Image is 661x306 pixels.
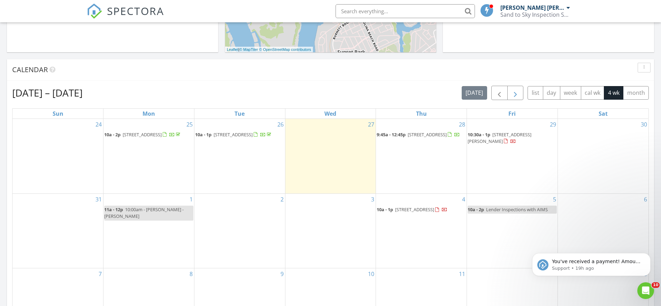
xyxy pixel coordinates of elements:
button: 4 wk [604,86,623,100]
a: Go to September 1, 2025 [188,194,194,205]
button: month [623,86,649,100]
td: Go to September 2, 2025 [194,194,285,268]
div: | [225,47,313,53]
a: 10a - 1p [STREET_ADDRESS] [195,131,272,138]
a: Friday [507,109,517,118]
span: 10a - 2p [104,131,121,138]
span: SPECTORA [107,3,164,18]
span: 10:00am - [PERSON_NAME] - [PERSON_NAME] [104,206,184,219]
iframe: Intercom live chat [637,282,654,299]
td: Go to September 1, 2025 [103,194,194,268]
a: 10a - 2p [STREET_ADDRESS] [104,131,193,139]
a: Go to August 27, 2025 [367,119,376,130]
a: Go to September 9, 2025 [279,268,285,280]
td: Go to August 25, 2025 [103,119,194,194]
span: [STREET_ADDRESS] [123,131,162,138]
button: week [560,86,581,100]
a: Go to September 3, 2025 [370,194,376,205]
a: © MapTiler [239,47,258,52]
span: Calendar [12,65,48,74]
span: [STREET_ADDRESS] [214,131,253,138]
button: list [528,86,543,100]
a: Go to August 29, 2025 [548,119,558,130]
span: 10a - 1p [195,131,212,138]
h2: [DATE] – [DATE] [12,86,83,100]
img: The Best Home Inspection Software - Spectora [87,3,102,19]
a: Go to September 10, 2025 [367,268,376,280]
span: 10a - 2p [468,206,484,213]
a: Sunday [51,109,65,118]
div: [PERSON_NAME] [PERSON_NAME] [500,4,565,11]
a: 9:45a - 12:45p [STREET_ADDRESS] [377,131,466,139]
input: Search everything... [336,4,475,18]
span: 10a - 1p [377,206,393,213]
a: Saturday [597,109,609,118]
a: 10:30a - 1p [STREET_ADDRESS][PERSON_NAME] [468,131,531,144]
td: Go to August 24, 2025 [13,119,103,194]
a: Leaflet [227,47,238,52]
iframe: Intercom notifications message [522,238,661,287]
a: Monday [141,109,156,118]
a: Go to September 7, 2025 [97,268,103,280]
a: 10a - 1p [STREET_ADDRESS] [377,206,466,214]
a: Go to August 30, 2025 [639,119,648,130]
td: Go to September 6, 2025 [558,194,648,268]
a: 10a - 2p [STREET_ADDRESS] [104,131,182,138]
button: Previous [491,86,508,100]
a: 10a - 1p [STREET_ADDRESS] [377,206,447,213]
a: Thursday [415,109,428,118]
a: 9:45a - 12:45p [STREET_ADDRESS] [377,131,460,138]
a: Go to August 25, 2025 [185,119,194,130]
div: Sand to Sky Inspection Services, LLC [500,11,570,18]
span: 10:30a - 1p [468,131,490,138]
a: Go to August 31, 2025 [94,194,103,205]
a: © OpenStreetMap contributors [259,47,311,52]
button: cal wk [581,86,605,100]
button: day [543,86,560,100]
span: [STREET_ADDRESS][PERSON_NAME] [468,131,531,144]
a: SPECTORA [87,9,164,24]
td: Go to August 30, 2025 [558,119,648,194]
a: Go to August 28, 2025 [458,119,467,130]
a: Go to September 6, 2025 [643,194,648,205]
td: Go to September 3, 2025 [285,194,376,268]
a: Go to September 5, 2025 [552,194,558,205]
a: Go to September 2, 2025 [279,194,285,205]
span: 11a - 12p [104,206,123,213]
a: 10a - 1p [STREET_ADDRESS] [195,131,284,139]
a: Go to August 24, 2025 [94,119,103,130]
a: Go to September 11, 2025 [458,268,467,280]
a: Go to August 26, 2025 [276,119,285,130]
span: 9:45a - 12:45p [377,131,406,138]
span: [STREET_ADDRESS] [408,131,447,138]
span: 10 [652,282,660,288]
span: Lender Inspections with AIMS [486,206,548,213]
td: Go to August 31, 2025 [13,194,103,268]
a: 10:30a - 1p [STREET_ADDRESS][PERSON_NAME] [468,131,557,146]
a: Tuesday [233,109,246,118]
td: Go to August 29, 2025 [467,119,558,194]
td: Go to August 26, 2025 [194,119,285,194]
td: Go to September 4, 2025 [376,194,467,268]
td: Go to August 28, 2025 [376,119,467,194]
button: Next [507,86,524,100]
a: Go to September 8, 2025 [188,268,194,280]
a: Wednesday [323,109,338,118]
span: [STREET_ADDRESS] [395,206,434,213]
td: Go to September 5, 2025 [467,194,558,268]
a: Go to September 4, 2025 [461,194,467,205]
button: [DATE] [462,86,487,100]
td: Go to August 27, 2025 [285,119,376,194]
